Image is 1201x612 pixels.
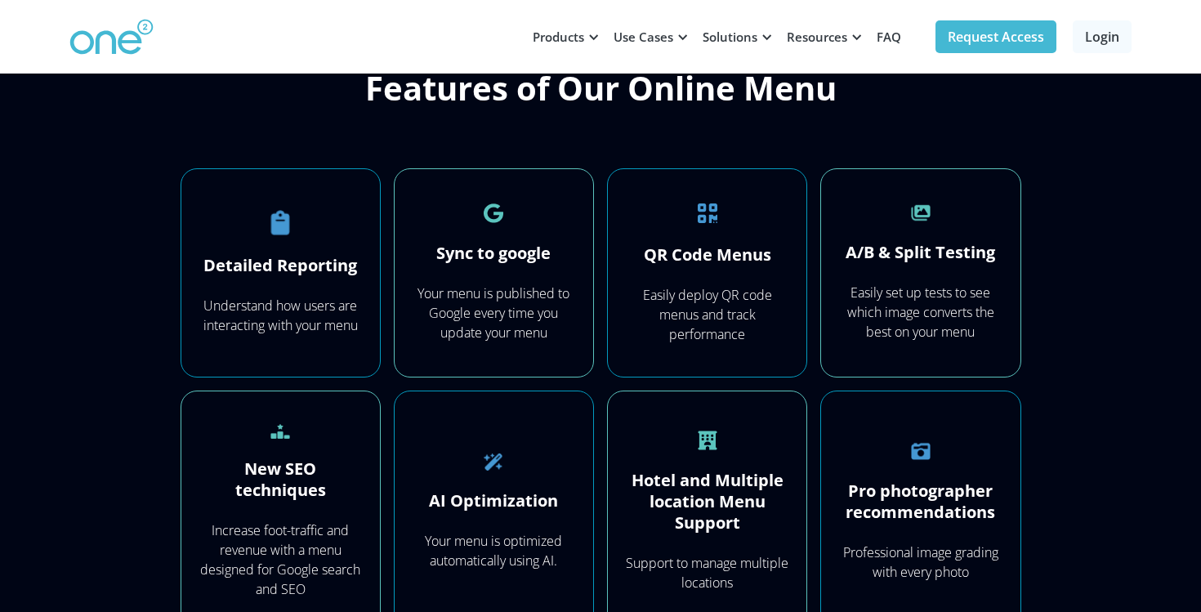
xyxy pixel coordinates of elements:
[203,255,357,276] div: Detailed Reporting
[69,19,154,56] img: One2 Logo
[703,29,757,45] div: Solutions
[624,553,790,592] div: Support to manage multiple locations
[533,29,584,45] div: Products
[846,242,995,263] div: A/B & Split Testing
[198,296,364,335] div: Understand how users are interacting with your menu
[429,490,558,511] div: AI Optimization
[644,244,771,266] div: QR Code Menus
[837,283,1003,342] div: Easily set up tests to see which image converts the best on your menu
[436,243,551,264] div: Sync to google
[837,480,1003,523] div: Pro photographer recommendations
[1073,20,1132,53] a: Login
[614,29,673,45] div: Use Cases
[837,543,1003,582] div: Professional image grading with every photo
[787,29,847,45] div: Resources
[365,67,837,109] h2: Features of Our Online Menu
[411,284,577,342] div: Your menu is published to Google every time you update your menu
[624,285,790,344] div: Easily deploy QR code menus and track performance
[624,470,790,534] div: Hotel and Multiple location Menu Support
[198,520,364,599] div: Increase foot-traffic and revenue with a menu designed for Google search and SEO
[935,20,1056,53] a: Request Access
[867,12,911,61] a: FAQ
[198,458,364,501] div: New SEO techniques
[411,531,577,570] div: Your menu is optimized automatically using AI.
